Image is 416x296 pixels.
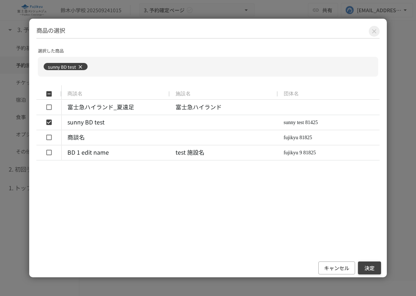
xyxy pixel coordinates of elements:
[284,131,312,145] div: fujikyu 81825
[36,26,380,38] h2: 商品の選択
[67,148,109,157] p: BD 1 edit name
[44,60,378,74] div: sunny BD test
[67,133,85,142] p: 商談名
[176,91,191,97] span: 施設名
[284,146,316,160] div: fujikyu 9 81825
[369,26,380,37] button: Close modal
[67,91,83,97] span: 商談名
[67,103,134,112] p: 富士急ハイランド_夏遠足
[38,47,378,54] p: 選択した商品
[284,115,318,129] div: sunny test 81425
[176,103,222,112] p: 富士急ハイランド
[48,63,76,70] p: sunny BD test
[358,261,381,275] button: 決定
[284,91,299,97] span: 団体名
[176,148,204,157] p: test 施設名
[318,261,355,275] button: キャンセル
[67,118,105,127] p: sunny BD test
